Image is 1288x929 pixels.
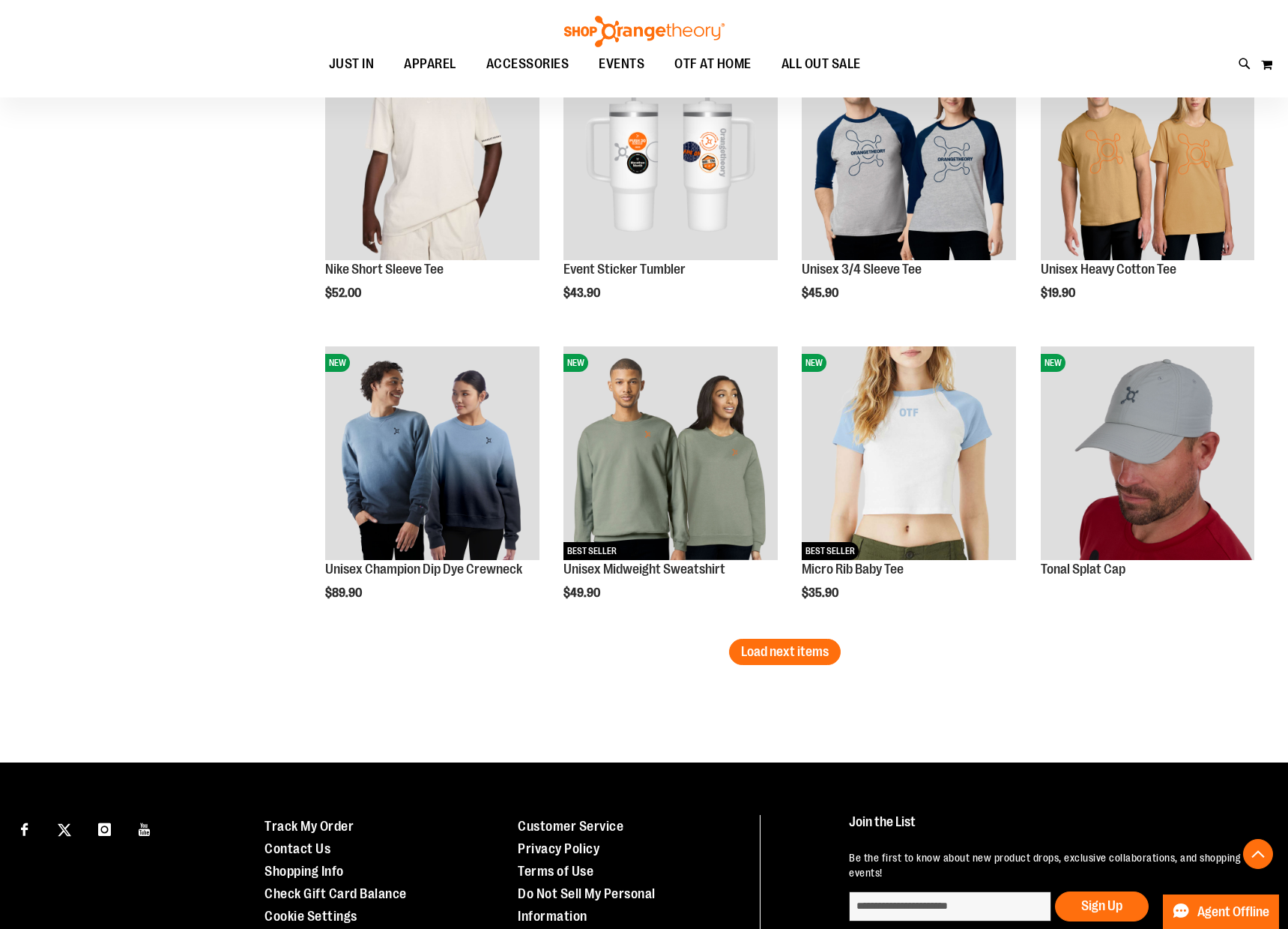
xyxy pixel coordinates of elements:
[264,841,330,856] a: Contact Us
[1033,339,1262,601] div: product
[518,886,656,924] a: Do Not Sell My Personal Information
[1041,286,1077,300] span: $19.90
[563,46,777,262] a: OTF 40 oz. Sticker TumblerNEW
[849,892,1051,922] input: enter email
[486,47,569,81] span: ACCESSORIES
[563,346,777,562] a: Unisex Midweight SweatshirtNEWBEST SELLER
[741,644,829,659] span: Load next items
[1041,46,1254,262] a: Unisex Heavy Cotton TeeNEW
[518,864,593,879] a: Terms of Use
[802,286,841,300] span: $45.90
[325,286,363,300] span: $52.00
[563,46,777,260] img: OTF 40 oz. Sticker Tumbler
[563,562,725,577] a: Unisex Midweight Sweatshirt
[556,39,784,338] div: product
[802,586,841,600] span: $35.90
[325,346,539,560] img: Unisex Champion Dip Dye Crewneck
[518,841,599,856] a: Privacy Policy
[729,639,841,665] button: Load next items
[563,262,686,277] a: Event Sticker Tumbler
[802,262,922,277] a: Unisex 3/4 Sleeve Tee
[318,339,546,638] div: product
[556,339,784,638] div: product
[325,346,539,562] a: Unisex Champion Dip Dye CrewneckNEW
[318,39,546,338] div: product
[563,354,588,372] span: NEW
[563,286,602,300] span: $43.90
[1243,839,1273,869] button: Back To Top
[11,815,37,841] a: Visit our Facebook page
[849,815,1256,843] h4: Join the List
[58,823,71,837] img: Twitter
[325,354,350,372] span: NEW
[1197,905,1269,919] span: Agent Offline
[802,542,859,560] span: BEST SELLER
[802,562,904,577] a: Micro Rib Baby Tee
[1041,262,1176,277] a: Unisex Heavy Cotton Tee
[264,909,357,924] a: Cookie Settings
[802,46,1015,262] a: Unisex 3/4 Sleeve TeeNEW
[802,46,1015,260] img: Unisex 3/4 Sleeve Tee
[325,586,364,600] span: $89.90
[563,586,602,600] span: $49.90
[562,16,727,47] img: Shop Orangetheory
[1041,354,1065,372] span: NEW
[1041,562,1125,577] a: Tonal Splat Cap
[599,47,644,81] span: EVENTS
[325,46,539,262] a: Nike Short Sleeve TeeNEW
[802,354,826,372] span: NEW
[264,886,407,901] a: Check Gift Card Balance
[1163,895,1279,929] button: Agent Offline
[794,339,1023,638] div: product
[794,39,1023,338] div: product
[325,562,522,577] a: Unisex Champion Dip Dye Crewneck
[1055,892,1149,922] button: Sign Up
[329,47,375,81] span: JUST IN
[802,346,1015,560] img: Micro Rib Baby Tee
[518,819,623,834] a: Customer Service
[849,850,1256,880] p: Be the first to know about new product drops, exclusive collaborations, and shopping events!
[802,346,1015,562] a: Micro Rib Baby TeeNEWBEST SELLER
[264,819,354,834] a: Track My Order
[781,47,861,81] span: ALL OUT SALE
[674,47,752,81] span: OTF AT HOME
[1081,898,1122,913] span: Sign Up
[1033,39,1262,338] div: product
[91,815,118,841] a: Visit our Instagram page
[52,815,78,841] a: Visit our X page
[1041,346,1254,560] img: Product image for Grey Tonal Splat Cap
[325,46,539,260] img: Nike Short Sleeve Tee
[1041,346,1254,562] a: Product image for Grey Tonal Splat CapNEW
[264,864,344,879] a: Shopping Info
[563,542,620,560] span: BEST SELLER
[132,815,158,841] a: Visit our Youtube page
[404,47,456,81] span: APPAREL
[563,346,777,560] img: Unisex Midweight Sweatshirt
[1041,46,1254,260] img: Unisex Heavy Cotton Tee
[325,262,444,277] a: Nike Short Sleeve Tee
